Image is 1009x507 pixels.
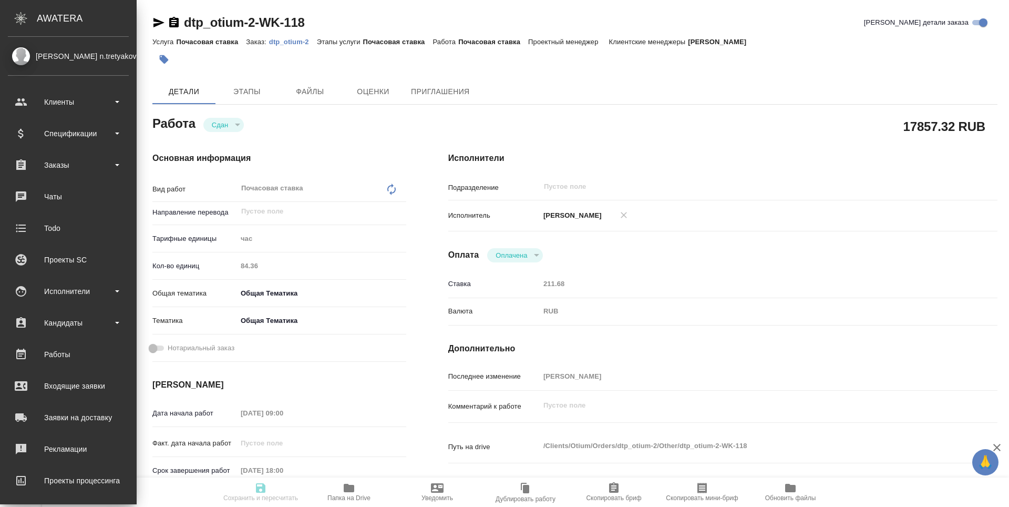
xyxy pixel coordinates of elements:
[8,157,129,173] div: Заказы
[152,207,237,218] p: Направление перевода
[152,48,176,71] button: Добавить тэг
[152,408,237,419] p: Дата начала работ
[448,306,540,317] p: Валюта
[658,478,746,507] button: Скопировать мини-бриф
[327,494,370,502] span: Папка на Drive
[8,220,129,236] div: Todo
[237,435,329,451] input: Пустое поле
[269,38,317,46] p: dtp_otium-2
[237,258,406,273] input: Пустое поле
[448,210,540,221] p: Исполнитель
[8,441,129,457] div: Рекламации
[458,38,528,46] p: Почасовая ставка
[8,50,129,62] div: [PERSON_NAME] n.tretyakova
[765,494,816,502] span: Обновить файлы
[152,184,237,195] p: Вид работ
[746,478,835,507] button: Обновить файлы
[237,312,406,330] div: Общая Тематика
[540,276,952,291] input: Пустое поле
[8,283,129,299] div: Исполнители
[448,371,540,382] p: Последнее изменение
[543,180,927,193] input: Пустое поле
[152,152,406,165] h4: Основная информация
[8,189,129,205] div: Чаты
[152,379,406,391] h4: [PERSON_NAME]
[448,152,997,165] h4: Исполнители
[609,38,688,46] p: Клиентские менеджеры
[363,38,433,46] p: Почасовая ставка
[152,16,165,29] button: Скопировать ссылку для ЯМессенджера
[176,38,246,46] p: Почасовая ставка
[237,230,406,248] div: час
[586,494,641,502] span: Скопировать бриф
[3,436,134,462] a: Рекламации
[237,405,329,421] input: Пустое поле
[448,279,540,289] p: Ставка
[487,248,543,262] div: Сдан
[209,120,231,129] button: Сдан
[411,85,470,98] span: Приглашения
[348,85,398,98] span: Оценки
[152,438,237,449] p: Факт. дата начала работ
[305,478,393,507] button: Папка на Drive
[976,451,994,473] span: 🙏
[448,442,540,452] p: Путь на drive
[3,215,134,241] a: Todo
[448,182,540,193] p: Подразделение
[3,247,134,273] a: Проекты SC
[184,15,305,29] a: dtp_otium-2-WK-118
[433,38,458,46] p: Работа
[8,378,129,394] div: Входящие заявки
[448,401,540,412] p: Комментарий к работе
[421,494,453,502] span: Уведомить
[492,251,530,260] button: Оплачена
[159,85,209,98] span: Детали
[152,113,195,132] h2: Работа
[237,463,329,478] input: Пустое поле
[8,347,129,362] div: Работы
[481,478,570,507] button: Дублировать работу
[3,341,134,368] a: Работы
[8,252,129,268] div: Проекты SC
[864,17,969,28] span: [PERSON_NAME] детали заказа
[3,184,134,210] a: Чаты
[540,210,602,221] p: [PERSON_NAME]
[448,249,479,261] h4: Оплата
[285,85,335,98] span: Файлы
[972,449,998,475] button: 🙏
[152,465,237,476] p: Срок завершения работ
[528,38,601,46] p: Проектный менеджер
[8,410,129,425] div: Заявки на доставку
[269,37,317,46] a: dtp_otium-2
[688,38,754,46] p: [PERSON_NAME]
[168,343,234,353] span: Нотариальный заказ
[223,494,298,502] span: Сохранить и пересчитать
[37,8,137,29] div: AWATERA
[903,117,985,135] h2: 17857.32 RUB
[540,369,952,384] input: Пустое поле
[152,38,176,46] p: Услуга
[393,478,481,507] button: Уведомить
[152,234,237,244] p: Тарифные единицы
[448,342,997,355] h4: Дополнительно
[666,494,738,502] span: Скопировать мини-бриф
[8,126,129,141] div: Спецификации
[3,404,134,431] a: Заявки на доставку
[570,478,658,507] button: Скопировать бриф
[222,85,272,98] span: Этапы
[246,38,269,46] p: Заказ:
[3,373,134,399] a: Входящие заявки
[8,473,129,489] div: Проекты процессинга
[152,288,237,299] p: Общая тематика
[3,468,134,494] a: Проекты процессинга
[203,118,244,132] div: Сдан
[540,437,952,455] textarea: /Clients/Оtium/Orders/dtp_otium-2/Other/dtp_otium-2-WK-118
[237,285,406,302] div: Общая Тематика
[317,38,363,46] p: Этапы услуги
[217,478,305,507] button: Сохранить и пересчитать
[8,94,129,110] div: Клиенты
[8,315,129,331] div: Кандидаты
[168,16,180,29] button: Скопировать ссылку
[496,495,555,503] span: Дублировать работу
[540,302,952,320] div: RUB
